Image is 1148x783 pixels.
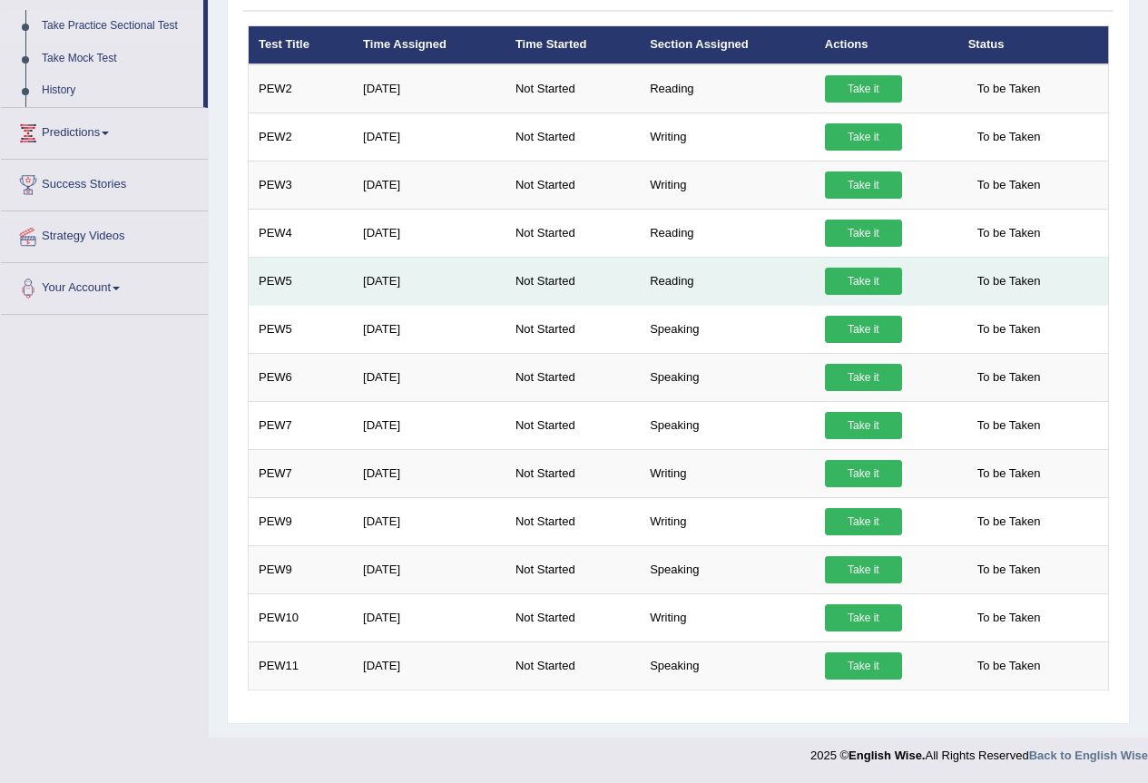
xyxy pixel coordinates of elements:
[505,641,640,690] td: Not Started
[640,26,815,64] th: Section Assigned
[825,364,902,391] a: Take it
[968,171,1050,199] span: To be Taken
[34,10,203,43] a: Take Practice Sectional Test
[968,75,1050,103] span: To be Taken
[968,508,1050,535] span: To be Taken
[249,449,354,497] td: PEW7
[249,161,354,209] td: PEW3
[505,305,640,353] td: Not Started
[1,263,208,308] a: Your Account
[815,26,958,64] th: Actions
[825,220,902,247] a: Take it
[34,74,203,107] a: History
[249,305,354,353] td: PEW5
[249,209,354,257] td: PEW4
[353,113,505,161] td: [DATE]
[640,64,815,113] td: Reading
[505,26,640,64] th: Time Started
[353,449,505,497] td: [DATE]
[825,652,902,680] a: Take it
[810,738,1148,764] div: 2025 © All Rights Reserved
[505,161,640,209] td: Not Started
[968,316,1050,343] span: To be Taken
[640,401,815,449] td: Speaking
[353,353,505,401] td: [DATE]
[968,604,1050,631] span: To be Taken
[825,75,902,103] a: Take it
[968,412,1050,439] span: To be Taken
[249,113,354,161] td: PEW2
[968,123,1050,151] span: To be Taken
[968,556,1050,583] span: To be Taken
[249,26,354,64] th: Test Title
[353,305,505,353] td: [DATE]
[505,353,640,401] td: Not Started
[249,593,354,641] td: PEW10
[825,412,902,439] a: Take it
[353,545,505,593] td: [DATE]
[968,652,1050,680] span: To be Taken
[825,268,902,295] a: Take it
[249,545,354,593] td: PEW9
[968,364,1050,391] span: To be Taken
[825,316,902,343] a: Take it
[640,257,815,305] td: Reading
[249,497,354,545] td: PEW9
[505,497,640,545] td: Not Started
[849,749,925,762] strong: English Wise.
[825,123,902,151] a: Take it
[353,64,505,113] td: [DATE]
[1029,749,1148,762] a: Back to English Wise
[353,593,505,641] td: [DATE]
[640,209,815,257] td: Reading
[640,161,815,209] td: Writing
[505,401,640,449] td: Not Started
[249,641,354,690] td: PEW11
[640,545,815,593] td: Speaking
[505,545,640,593] td: Not Started
[505,209,640,257] td: Not Started
[958,26,1109,64] th: Status
[825,508,902,535] a: Take it
[505,449,640,497] td: Not Started
[968,268,1050,295] span: To be Taken
[249,401,354,449] td: PEW7
[353,209,505,257] td: [DATE]
[505,593,640,641] td: Not Started
[968,460,1050,487] span: To be Taken
[640,641,815,690] td: Speaking
[34,43,203,75] a: Take Mock Test
[640,593,815,641] td: Writing
[640,449,815,497] td: Writing
[1,211,208,257] a: Strategy Videos
[249,257,354,305] td: PEW5
[825,460,902,487] a: Take it
[825,556,902,583] a: Take it
[353,401,505,449] td: [DATE]
[353,161,505,209] td: [DATE]
[825,604,902,631] a: Take it
[968,220,1050,247] span: To be Taken
[249,353,354,401] td: PEW6
[353,497,505,545] td: [DATE]
[640,305,815,353] td: Speaking
[1,160,208,205] a: Success Stories
[825,171,902,199] a: Take it
[1,108,208,153] a: Predictions
[353,641,505,690] td: [DATE]
[640,353,815,401] td: Speaking
[505,64,640,113] td: Not Started
[505,113,640,161] td: Not Started
[249,64,354,113] td: PEW2
[505,257,640,305] td: Not Started
[353,257,505,305] td: [DATE]
[640,497,815,545] td: Writing
[353,26,505,64] th: Time Assigned
[640,113,815,161] td: Writing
